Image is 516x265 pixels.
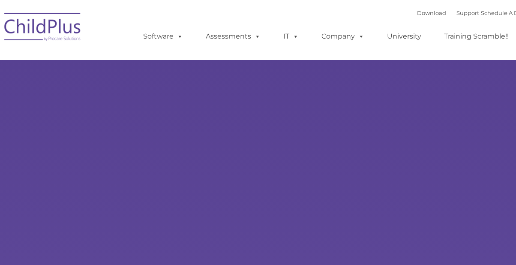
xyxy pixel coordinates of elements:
[456,9,479,16] a: Support
[417,9,446,16] a: Download
[197,28,269,45] a: Assessments
[135,28,192,45] a: Software
[313,28,373,45] a: Company
[378,28,430,45] a: University
[275,28,307,45] a: IT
